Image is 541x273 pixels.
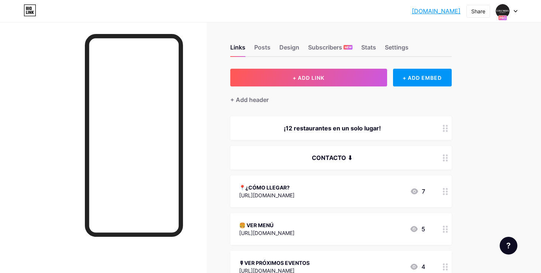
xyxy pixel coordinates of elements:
[239,124,425,133] div: ¡12 restaurantes en un solo lugar!
[279,43,299,56] div: Design
[393,69,452,86] div: + ADD EMBED
[410,187,425,196] div: 7
[496,4,510,18] img: Martin Alvarez
[239,191,294,199] div: [URL][DOMAIN_NAME]
[308,43,352,56] div: Subscribers
[230,95,269,104] div: + Add header
[471,7,485,15] div: Share
[410,225,425,233] div: 5
[230,43,245,56] div: Links
[410,262,425,271] div: 4
[254,43,270,56] div: Posts
[239,153,425,162] div: CONTACTO ⬇
[293,75,324,81] span: + ADD LINK
[361,43,376,56] div: Stats
[412,7,461,16] a: [DOMAIN_NAME]
[239,221,294,229] div: 🍔 VER MENÚ
[345,45,352,50] span: NEW
[239,259,310,267] div: 🎙VER PRÓXIMOS EVENTOS
[385,43,409,56] div: Settings
[239,184,294,191] div: 📍¿CÓMO LLEGAR?
[230,69,387,86] button: + ADD LINK
[239,229,294,237] div: [URL][DOMAIN_NAME]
